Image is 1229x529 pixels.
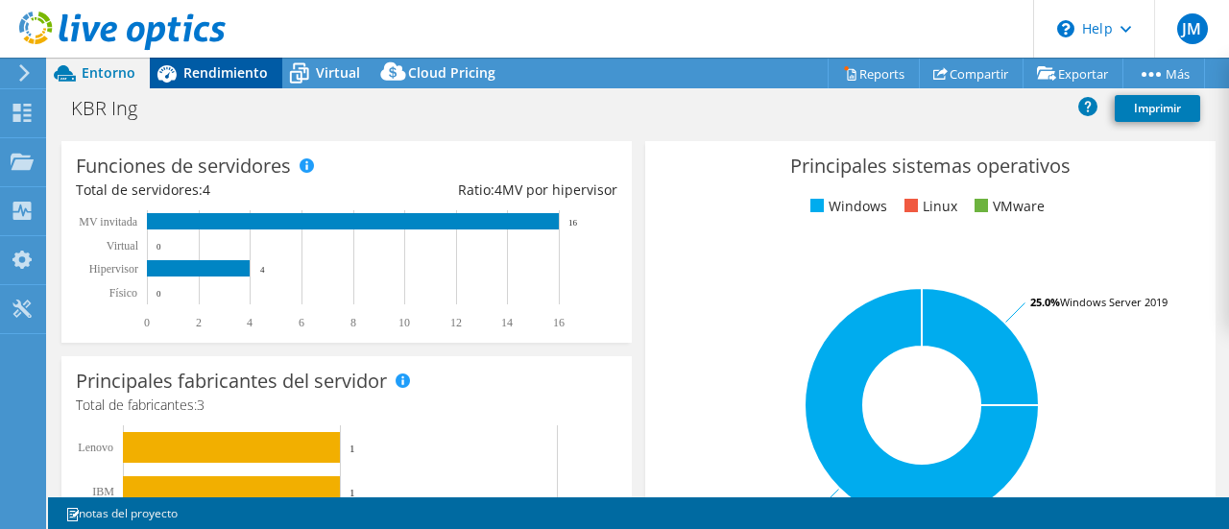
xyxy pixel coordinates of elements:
div: Total de servidores: [76,180,347,201]
text: Lenovo [78,441,113,454]
text: 1 [349,443,355,454]
span: Cloud Pricing [408,63,495,82]
text: 12 [450,316,462,329]
tspan: 25.0% [1030,295,1060,309]
a: notas del proyecto [52,501,191,525]
text: MV invitada [79,215,137,228]
h4: Total de fabricantes: [76,395,617,416]
text: 6 [299,316,304,329]
h3: Principales sistemas operativos [660,156,1201,177]
text: 0 [144,316,150,329]
a: Exportar [1023,59,1123,88]
span: Virtual [316,63,360,82]
span: 4 [203,180,210,199]
div: Ratio: MV por hipervisor [347,180,617,201]
text: 0 [157,242,161,252]
text: 16 [568,218,578,228]
span: 3 [197,396,205,414]
tspan: Físico [109,286,137,300]
tspan: Windows Server 2019 [1060,295,1168,309]
text: 0 [157,289,161,299]
span: Entorno [82,63,135,82]
span: Rendimiento [183,63,268,82]
a: Más [1122,59,1205,88]
text: 4 [247,316,253,329]
li: Linux [900,196,957,217]
li: Windows [806,196,887,217]
text: 8 [350,316,356,329]
a: Compartir [919,59,1024,88]
text: 14 [501,316,513,329]
h3: Principales fabricantes del servidor [76,371,387,392]
span: JM [1177,13,1208,44]
h3: Funciones de servidores [76,156,291,177]
text: 2 [196,316,202,329]
span: 4 [494,180,502,199]
a: Reports [828,59,920,88]
text: 1 [349,487,355,498]
svg: \n [1057,20,1074,37]
text: 10 [398,316,410,329]
li: VMware [970,196,1045,217]
text: IBM [92,485,114,498]
text: Virtual [107,239,139,252]
text: 16 [553,316,565,329]
text: Hipervisor [89,262,138,276]
a: Imprimir [1115,95,1200,122]
text: 4 [260,265,265,275]
h1: KBR Ing [62,98,167,119]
